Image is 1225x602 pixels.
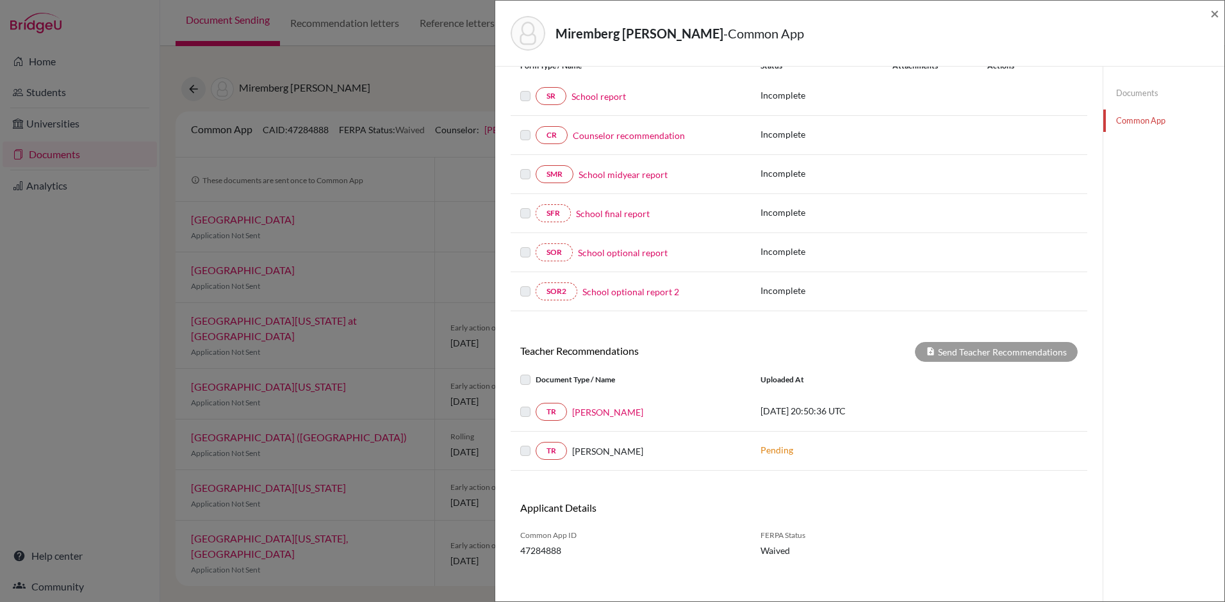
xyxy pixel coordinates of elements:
[760,404,933,418] p: [DATE] 20:50:36 UTC
[760,443,933,457] p: Pending
[576,207,650,220] a: School final report
[760,544,885,557] span: Waived
[536,243,573,261] a: SOR
[760,127,892,141] p: Incomplete
[760,60,892,72] div: Status
[578,246,668,259] a: School optional report
[536,87,566,105] a: SR
[760,530,885,541] span: FERPA Status
[1210,6,1219,21] button: Close
[536,442,567,460] a: TR
[760,245,892,258] p: Incomplete
[760,284,892,297] p: Incomplete
[511,345,799,357] h6: Teacher Recommendations
[972,60,1051,72] div: Actions
[760,88,892,102] p: Incomplete
[573,129,685,142] a: Counselor recommendation
[520,544,741,557] span: 47284888
[760,167,892,180] p: Incomplete
[536,204,571,222] a: SFR
[536,282,577,300] a: SOR2
[1103,82,1224,104] a: Documents
[572,444,643,458] span: [PERSON_NAME]
[520,501,789,514] h6: Applicant Details
[520,530,741,541] span: Common App ID
[511,372,751,387] div: Document Type / Name
[579,168,668,181] a: School midyear report
[1210,4,1219,22] span: ×
[760,206,892,219] p: Incomplete
[536,403,567,421] a: TR
[915,342,1078,362] div: Send Teacher Recommendations
[571,90,626,103] a: School report
[555,26,723,41] strong: Miremberg [PERSON_NAME]
[572,405,643,419] a: [PERSON_NAME]
[1103,110,1224,132] a: Common App
[536,126,568,144] a: CR
[536,165,573,183] a: SMR
[582,285,679,298] a: School optional report 2
[892,60,972,72] div: Attachments
[723,26,804,41] span: - Common App
[511,60,751,72] div: Form Type / Name
[751,372,943,387] div: Uploaded at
